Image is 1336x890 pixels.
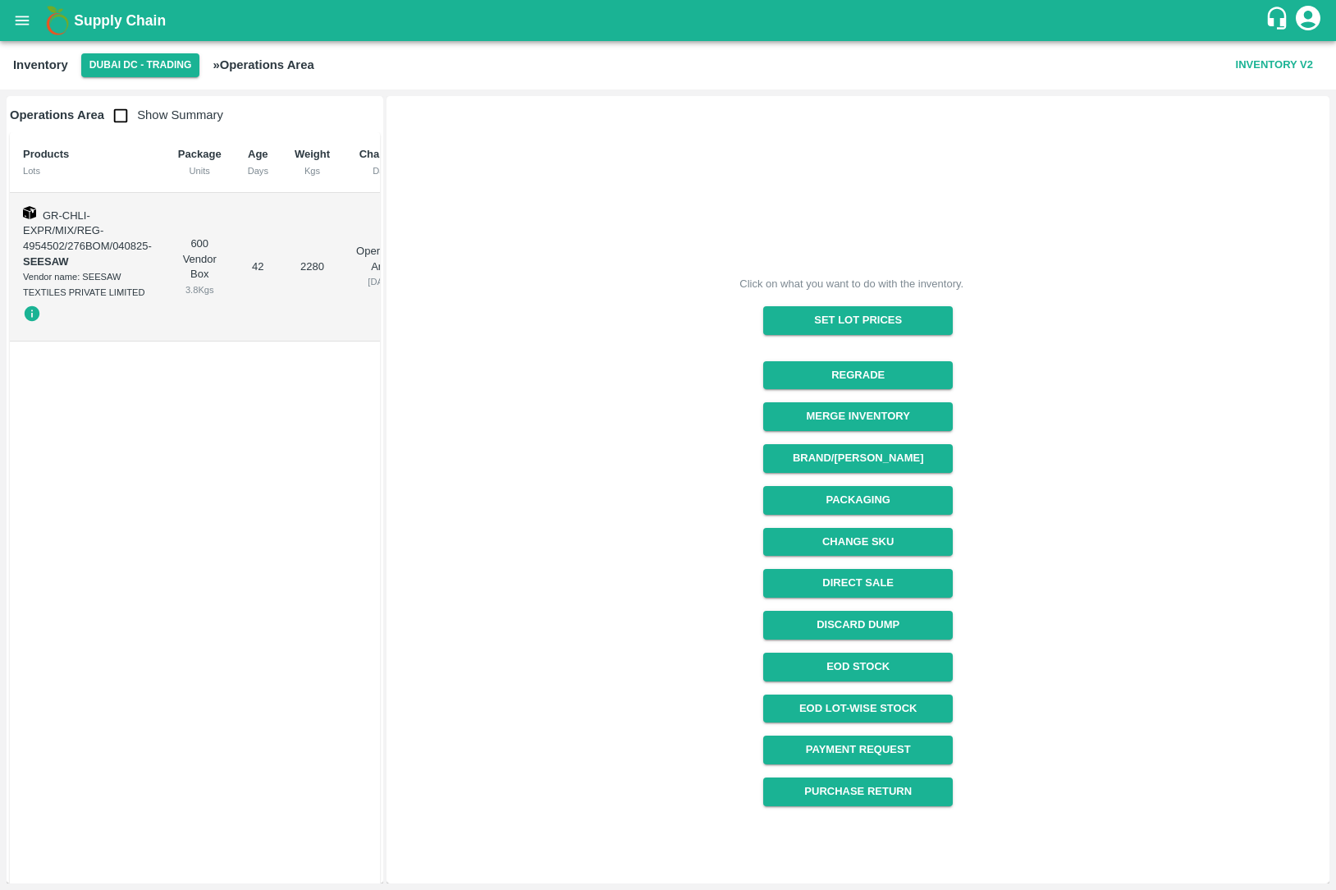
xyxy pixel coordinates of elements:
b: Chamber [359,148,405,160]
div: customer-support [1265,6,1293,35]
div: Units [178,163,222,178]
div: Date [356,163,409,178]
div: Lots [23,163,152,178]
button: Change SKU [763,528,953,557]
button: Set Lot Prices [763,306,953,335]
a: Payment Request [763,736,953,764]
strong: SEESAW [23,255,69,268]
div: Kgs [295,163,330,178]
b: Operations Area [10,108,104,122]
div: Click on what you want to do with the inventory. [739,276,963,292]
b: Weight [295,148,330,160]
b: Products [23,148,69,160]
button: Packaging [763,486,953,515]
span: GR-CHLI-EXPR/MIX/REG-4954502/276BOM/040825 [23,209,149,252]
b: Age [248,148,268,160]
button: Inventory V2 [1229,51,1320,80]
p: Operations Area [356,244,409,274]
b: Inventory [13,58,68,71]
div: Days [248,163,268,178]
div: Vendor name: SEESAW TEXTILES PRIVATE LIMITED [23,269,152,300]
a: Supply Chain [74,9,1265,32]
b: » Operations Area [213,58,313,71]
button: open drawer [3,2,41,39]
div: account of current user [1293,3,1323,38]
div: 3.8 Kgs [178,282,222,297]
div: 600 Vendor Box [178,236,222,297]
button: Brand/[PERSON_NAME] [763,444,953,473]
img: box [23,206,36,219]
button: Select DC [81,53,200,77]
button: Discard Dump [763,611,953,640]
span: Show Summary [104,108,223,122]
a: EOD Stock [763,653,953,681]
button: Direct Sale [763,569,953,598]
span: 2280 [300,260,324,273]
span: - [23,240,152,268]
a: EOD Lot-wise Stock [763,695,953,723]
b: Package [178,148,222,160]
td: 42 [235,193,281,342]
b: Supply Chain [74,12,166,29]
img: logo [41,4,74,37]
button: Regrade [763,361,953,390]
button: Merge Inventory [763,402,953,431]
button: Purchase Return [763,778,953,806]
div: [DATE] [356,274,409,289]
